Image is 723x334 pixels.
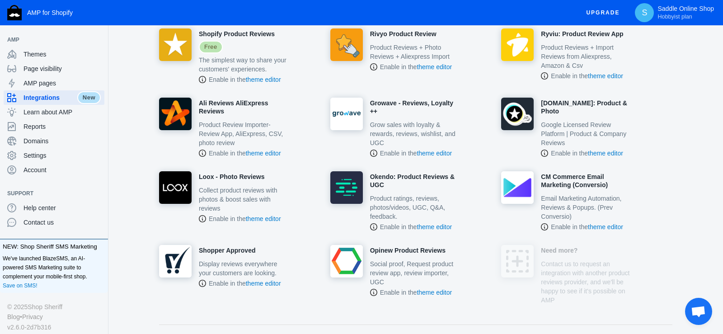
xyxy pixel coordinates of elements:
[541,247,577,255] h4: Need more?
[7,189,92,198] span: Support
[370,259,461,287] p: Social proof, Request product review app, review importer, UGC
[4,119,104,134] a: Reports
[579,5,627,21] button: Upgrade
[370,30,437,38] h4: Rivyo Product Review
[541,194,632,221] p: Email Marketing Automation, Reviews & Popups. (Prev Conversio)
[380,149,452,158] span: Enable in the
[209,279,281,288] span: Enable in the
[541,30,623,38] h4: Ryviu: Product Review App
[541,98,632,115] a: [DOMAIN_NAME]: Product & Photo
[209,149,281,158] span: Enable in the
[92,38,106,42] button: Add a sales channel
[588,150,623,157] a: theme editor
[23,218,101,227] span: Contact us
[370,43,461,61] p: Product Reviews + Photo Reviews + Aliexpress Import
[370,194,461,221] p: Product ratings, reviews, photos/videos, UGC, Q&A, feedback.
[246,280,281,287] a: theme editor
[159,245,192,278] img: shopper-approved_400x400.jpeg
[4,148,104,163] a: Settings
[370,28,437,38] a: Rivyo Product Review
[541,120,632,147] p: Google Licensed Review Platform | Product & Company Reviews
[159,98,192,130] img: ACEAE=.png
[541,99,632,115] h4: [DOMAIN_NAME]: Product & Photo
[199,98,290,115] a: Ali Reviews AliExpress Reviews
[4,76,104,90] a: AMP pages
[551,222,623,231] span: Enable in the
[7,302,101,312] div: © 2025
[23,93,77,102] span: Integrations
[417,223,452,231] a: theme editor
[199,171,264,181] a: Loox - Photo Reviews
[7,322,101,332] div: v2.6.0-2d7b316
[370,245,446,255] a: Opinew Product Reviews
[551,149,623,158] span: Enable in the
[501,171,534,204] img: tMP0lu8CEAE=.png
[4,134,104,148] a: Domains
[246,150,281,157] a: theme editor
[23,50,101,59] span: Themes
[77,91,101,104] span: New
[199,28,275,38] a: Shopify Product Reviews
[7,35,92,44] span: AMP
[7,5,22,20] img: Shop Sheriff Logo
[246,215,281,222] a: theme editor
[586,5,620,21] span: Upgrade
[23,203,101,212] span: Help center
[4,90,104,105] a: IntegrationsNew
[246,76,281,83] a: theme editor
[28,302,62,312] a: Shop Sheriff
[4,61,104,76] a: Page visibility
[199,56,290,74] p: The simplest way to share your customers' experiences.
[551,71,623,80] span: Enable in the
[3,281,38,290] a: Save on SMS!
[657,13,692,20] span: Hobbyist plan
[501,98,534,130] img: CJGto630lu8CEAE=.png
[199,120,290,147] p: Product Review Importer-Review App, AliExpress, CSV, photo review
[199,99,290,115] h4: Ali Reviews AliExpress Reviews
[4,215,104,230] a: Contact us
[7,312,20,322] a: Blog
[330,28,363,61] img: CLzk4Ln0lu8CEAE=.jpg
[199,30,275,38] h4: Shopify Product Reviews
[23,122,101,131] span: Reports
[588,72,623,80] a: theme editor
[417,150,452,157] a: theme editor
[209,214,281,223] span: Enable in the
[541,173,632,189] h4: CM Commerce Email Marketing (Conversio)
[685,298,712,325] div: Open chat
[370,247,446,255] h4: Opinew Product Reviews
[4,163,104,177] a: Account
[159,28,192,61] img: CIvfosz0lu8CEAE=.png
[370,120,461,147] p: Grow sales with loyalty & rewards, reviews, wishlist, and UGC
[199,245,256,255] a: Shopper Approved
[541,259,632,305] p: Contact us to request an integration with another product reviews provider, and we'll be happy to...
[4,47,104,61] a: Themes
[199,259,290,278] p: Display reviews everywhere your customers are looking.
[370,171,461,189] a: Okendo: Product Reviews & UGC
[541,43,632,70] p: Product Reviews + Import Reviews from Aliexpress, Amazon & Csv
[588,223,623,231] a: theme editor
[330,98,363,130] img: CO+wlsr0lu8CEAE=.jpg
[541,171,632,189] a: CM Commerce Email Marketing (Conversio)
[27,9,73,16] span: AMP for Shopify
[23,79,101,88] span: AMP pages
[23,151,101,160] span: Settings
[23,64,101,73] span: Page visibility
[541,28,623,38] a: Ryviu: Product Review App
[199,41,223,53] span: Free
[209,75,281,84] span: Enable in the
[22,312,43,322] a: Privacy
[199,173,264,181] h4: Loox - Photo Reviews
[23,108,101,117] span: Learn about AMP
[417,289,452,296] a: theme editor
[380,222,452,231] span: Enable in the
[23,136,101,146] span: Domains
[4,105,104,119] a: Learn about AMP
[380,62,452,71] span: Enable in the
[640,8,649,17] span: S
[159,171,192,204] img: CPLp1Kb0lu8CEAE=.jpg
[501,28,534,61] img: ACEAE=.png
[199,247,256,255] h4: Shopper Approved
[657,5,714,20] p: Saddle Online Shop
[370,98,461,115] a: Growave - Reviews, Loyalty ++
